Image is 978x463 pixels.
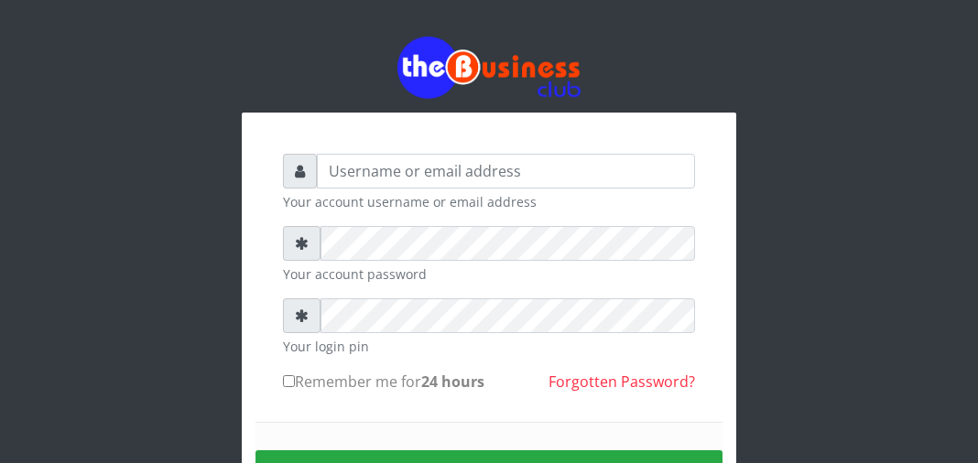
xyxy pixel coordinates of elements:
[283,371,484,393] label: Remember me for
[317,154,695,188] input: Username or email address
[283,337,695,356] small: Your login pin
[549,371,695,392] a: Forgotten Password?
[283,264,695,284] small: Your account password
[283,192,695,211] small: Your account username or email address
[421,371,484,392] b: 24 hours
[283,375,295,387] input: Remember me for24 hours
